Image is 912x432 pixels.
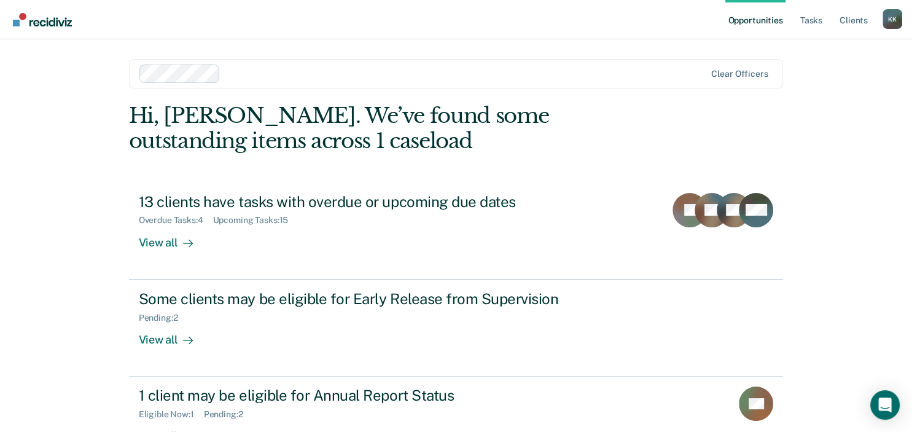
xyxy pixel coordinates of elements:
img: Recidiviz [13,13,72,26]
div: 13 clients have tasks with overdue or upcoming due dates [139,193,570,211]
div: Upcoming Tasks : 15 [213,215,298,226]
div: Open Intercom Messenger [870,390,900,420]
div: Pending : 2 [139,313,188,323]
a: Some clients may be eligible for Early Release from SupervisionPending:2View all [129,280,784,377]
div: Eligible Now : 1 [139,409,204,420]
div: View all [139,226,208,249]
button: Profile dropdown button [883,9,902,29]
a: 13 clients have tasks with overdue or upcoming due datesOverdue Tasks:4Upcoming Tasks:15View all [129,183,784,280]
div: K K [883,9,902,29]
div: Some clients may be eligible for Early Release from Supervision [139,290,570,308]
div: Pending : 2 [204,409,253,420]
div: Hi, [PERSON_NAME]. We’ve found some outstanding items across 1 caseload [129,103,653,154]
div: Clear officers [711,69,768,79]
div: Overdue Tasks : 4 [139,215,213,226]
div: View all [139,323,208,347]
div: 1 client may be eligible for Annual Report Status [139,387,570,404]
